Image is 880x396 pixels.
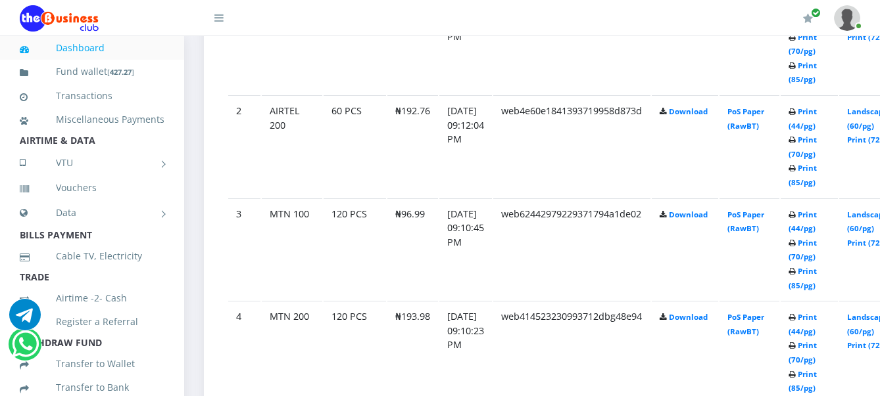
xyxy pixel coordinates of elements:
a: Fund wallet[427.27] [20,56,164,87]
td: 120 PCS [324,198,386,300]
a: Transactions [20,81,164,111]
b: 427.27 [110,67,132,77]
a: Data [20,196,164,229]
td: 2 [228,95,260,197]
a: Print (85/pg) [789,266,817,290]
a: Print (70/pg) [789,340,817,364]
span: Renew/Upgrade Subscription [811,8,821,18]
td: 60 PCS [324,95,386,197]
td: ₦96.99 [387,198,438,300]
img: User [834,5,860,31]
a: Transfer to Wallet [20,349,164,379]
a: Print (70/pg) [789,135,817,159]
td: ₦192.76 [387,95,438,197]
td: [DATE] 09:12:04 PM [439,95,492,197]
a: VTU [20,146,164,179]
a: Download [669,209,708,219]
a: PoS Paper (RawBT) [727,312,764,336]
td: 3 [228,198,260,300]
a: Airtime -2- Cash [20,283,164,313]
a: Print (85/pg) [789,369,817,393]
img: Logo [20,5,99,32]
td: AIRTEL 200 [262,95,322,197]
a: Miscellaneous Payments [20,104,164,135]
a: Chat for support [12,338,39,360]
i: Renew/Upgrade Subscription [803,13,813,24]
a: Register a Referral [20,307,164,337]
a: Print (85/pg) [789,163,817,187]
td: web62442979229371794a1de02 [493,198,650,300]
td: MTN 100 [262,198,322,300]
a: Chat for support [9,309,41,330]
a: Vouchers [20,173,164,203]
a: Download [669,312,708,322]
a: Dashboard [20,33,164,63]
a: Print (44/pg) [789,209,817,234]
a: Download [669,106,708,116]
a: Print (70/pg) [789,238,817,262]
a: Print (44/pg) [789,106,817,131]
a: Cable TV, Electricity [20,241,164,271]
a: PoS Paper (RawBT) [727,106,764,131]
a: PoS Paper (RawBT) [727,209,764,234]
td: [DATE] 09:10:45 PM [439,198,492,300]
td: web4e60e1841393719958d873d [493,95,650,197]
a: Print (85/pg) [789,60,817,85]
small: [ ] [107,67,134,77]
a: Print (44/pg) [789,312,817,336]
